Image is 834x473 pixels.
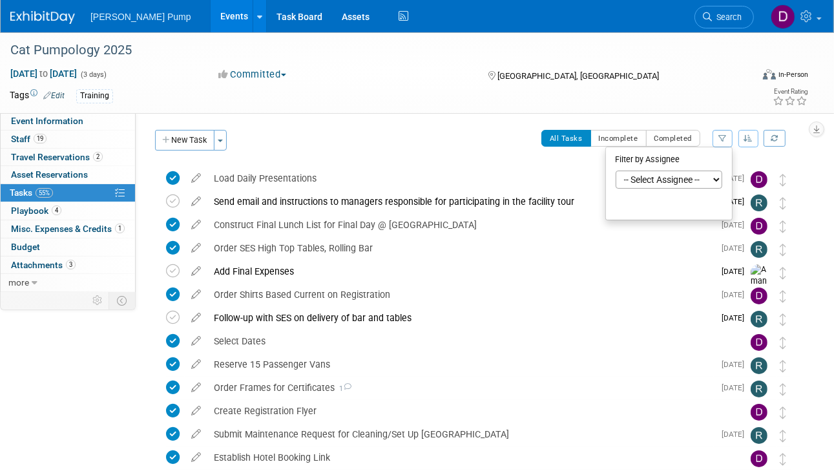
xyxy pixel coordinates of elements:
span: (3 days) [79,70,107,79]
div: Order SES High Top Tables, Rolling Bar [207,237,714,259]
span: [DATE] [722,244,751,253]
img: Del Ritz [751,404,767,421]
a: more [1,274,135,291]
img: Robert Lega [751,381,767,397]
div: Follow-up with SES on delivery of bar and tables [207,307,714,329]
a: Search [694,6,754,28]
i: Move task [780,197,786,209]
img: Del Ritz [751,334,767,351]
div: Send email and instructions to managers responsible for participating in the facility tour [207,191,714,213]
a: Staff19 [1,131,135,148]
span: Asset Reservations [11,169,88,180]
span: [DATE] [722,267,751,276]
img: Del Ritz [751,288,767,304]
div: Reserve 15 Passenger Vans [207,353,714,375]
i: Move task [780,430,786,442]
span: [DATE] [722,174,751,183]
span: 2 [93,152,103,162]
div: Construct Final Lunch List for Final Day @ [GEOGRAPHIC_DATA] [207,214,714,236]
a: edit [185,428,207,440]
div: Submit Maintenance Request for Cleaning/Set Up [GEOGRAPHIC_DATA] [207,423,714,445]
span: Budget [11,242,40,252]
img: Del Ritz [751,171,767,188]
img: Robert Lega [751,194,767,211]
a: edit [185,312,207,324]
button: Completed [646,130,701,147]
td: Toggle Event Tabs [109,292,136,309]
a: edit [185,242,207,254]
img: ExhibitDay [10,11,75,24]
span: [DATE] [722,360,751,369]
span: 3 [66,260,76,269]
span: 1 [115,224,125,233]
span: 4 [52,205,61,215]
i: Move task [780,383,786,395]
div: Establish Hotel Booking Link [207,447,725,468]
i: Move task [780,267,786,279]
span: [DATE] [DATE] [10,68,78,79]
a: edit [185,405,207,417]
i: Move task [780,313,786,326]
i: Move task [780,406,786,419]
button: Incomplete [590,130,647,147]
span: [DATE] [722,220,751,229]
span: Tasks [10,187,53,198]
a: edit [185,196,207,207]
span: Event Information [11,116,83,126]
div: Event Rating [773,89,808,95]
a: Asset Reservations [1,166,135,184]
div: Training [76,89,113,103]
span: more [8,277,29,288]
a: edit [185,173,207,184]
span: [PERSON_NAME] Pump [90,12,191,22]
img: Del Ritz [751,450,767,467]
div: Order Shirts Based Current on Registration [207,284,714,306]
i: Move task [780,220,786,233]
div: Filter by Assignee [616,151,722,171]
a: edit [185,382,207,394]
img: Robert Lega [751,241,767,258]
span: to [37,68,50,79]
span: Staff [11,134,47,144]
a: Edit [43,91,65,100]
button: New Task [155,130,214,151]
i: Move task [780,174,786,186]
span: Travel Reservations [11,152,103,162]
a: edit [185,452,207,463]
a: edit [185,359,207,370]
i: Move task [780,360,786,372]
a: Playbook4 [1,202,135,220]
div: Cat Pumpology 2025 [6,39,740,62]
i: Move task [780,337,786,349]
a: edit [185,335,207,347]
span: [DATE] [722,313,751,322]
a: Travel Reservations2 [1,149,135,166]
span: [DATE] [722,430,751,439]
div: In-Person [778,70,808,79]
span: [DATE] [722,383,751,392]
div: Load Daily Presentations [207,167,714,189]
img: Robert Lega [751,311,767,328]
td: Personalize Event Tab Strip [87,292,109,309]
a: Misc. Expenses & Credits1 [1,220,135,238]
div: Create Registration Flyer [207,400,725,422]
span: Attachments [11,260,76,270]
span: Search [712,12,742,22]
span: [DATE] [722,197,751,206]
span: Misc. Expenses & Credits [11,224,125,234]
div: Select Dates [207,330,725,352]
div: Add Final Expenses [207,260,714,282]
td: Tags [10,89,65,103]
a: Budget [1,238,135,256]
div: Order Frames for Certificates [207,377,714,399]
i: Move task [780,290,786,302]
a: edit [185,266,207,277]
img: Amanda Smith [751,264,770,321]
span: 19 [34,134,47,143]
a: edit [185,289,207,300]
img: Robert Lega [751,357,767,374]
div: Event Format [691,67,808,87]
span: 55% [36,188,53,198]
span: 1 [335,384,351,393]
img: Format-Inperson.png [763,69,776,79]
